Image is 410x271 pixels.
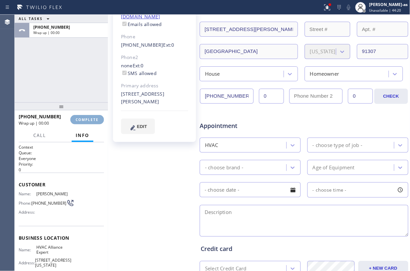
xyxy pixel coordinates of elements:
input: Ext. 2 [348,89,373,104]
input: Phone Number 2 [289,89,343,104]
span: [PHONE_NUMBER] [19,113,61,120]
div: - choose brand - [205,164,243,171]
input: - choose date - [200,182,301,197]
span: Name: [19,191,36,196]
input: SMS allowed [122,71,127,75]
button: Info [72,129,93,142]
button: EDIT [121,119,155,134]
span: HVAC Alliance Expert [36,245,70,255]
h1: Context [19,144,104,150]
div: Phone2 [121,54,188,61]
button: CHECK [374,89,408,104]
h2: Priority: [19,161,104,167]
span: [STREET_ADDRESS][US_STATE] [35,258,71,268]
div: Phone [121,33,188,41]
span: Name: [19,247,36,252]
input: Ext. [259,89,284,104]
span: Appointment [200,121,268,130]
p: 0 [19,167,104,173]
button: ALL TASKS [15,15,56,23]
p: Everyone [19,156,104,161]
span: Ext: 0 [133,62,144,69]
input: Address [200,22,298,37]
span: Phone: [19,201,31,206]
div: - choose type of job - [313,141,362,149]
div: [PERSON_NAME]-as [369,2,408,7]
input: Emails allowed [122,22,127,26]
span: COMPLETE [76,117,99,122]
div: none [121,62,188,77]
div: HVAC [205,141,218,149]
label: Emails allowed [121,21,162,27]
span: Business location [19,235,104,241]
button: Call [29,129,50,142]
span: ALL TASKS [19,16,43,21]
span: - choose time - [313,187,347,193]
input: ZIP [357,44,408,59]
span: Unavailable | 44:20 [369,8,401,13]
span: Wrap up | 00:00 [19,120,49,126]
input: Apt. # [357,22,408,37]
button: Mute [344,3,353,12]
span: [PHONE_NUMBER] [31,201,66,206]
h2: Queue: [19,150,104,156]
span: Customer [19,181,104,188]
div: Homeowner [310,70,339,78]
a: [PHONE_NUMBER] [121,42,163,48]
div: Primary address [121,82,188,90]
span: Call [33,132,46,138]
span: EDIT [137,124,147,129]
div: Credit card [201,245,407,254]
span: [PHONE_NUMBER] [33,24,70,30]
span: Info [76,132,89,138]
label: SMS allowed [121,70,157,76]
div: [STREET_ADDRESS][PERSON_NAME] [121,90,188,106]
span: Address: [19,210,36,215]
span: Ext: 0 [163,42,174,48]
div: Age of Equipment [313,164,355,171]
input: Street # [305,22,350,37]
span: Wrap up | 00:00 [33,30,60,35]
a: [EMAIL_ADDRESS][DOMAIN_NAME] [121,6,162,20]
span: Address: [19,260,35,265]
div: House [205,70,220,78]
input: City [200,44,298,59]
input: Phone Number [200,89,254,104]
button: COMPLETE [70,115,104,124]
span: [PERSON_NAME] [36,191,70,196]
